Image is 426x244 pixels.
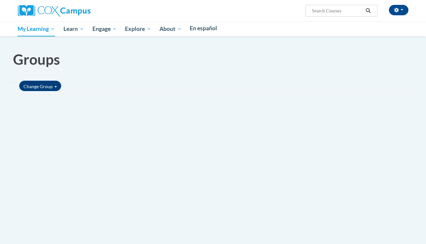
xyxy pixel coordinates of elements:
[186,21,222,35] a: En español
[18,25,55,33] span: My Learning
[63,25,84,33] span: Learn
[363,7,373,15] button: Search
[8,21,418,36] div: Main menu
[59,21,88,36] a: Learn
[125,25,151,33] span: Explore
[159,25,182,33] span: About
[365,8,371,13] i: 
[18,7,90,13] a: Cox Campus
[92,25,117,33] span: Engage
[389,5,408,15] button: Account Settings
[19,81,61,91] a: Change Group
[13,51,60,68] span: Groups
[155,21,186,36] a: About
[18,5,90,17] img: Cox Campus
[14,21,60,36] a: My Learning
[311,7,363,15] input: Search Courses
[88,21,121,36] a: Engage
[121,21,155,36] a: Explore
[190,25,217,32] span: En español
